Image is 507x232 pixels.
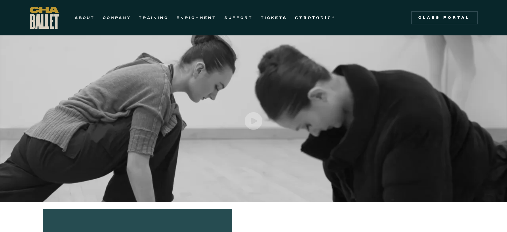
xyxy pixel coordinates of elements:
a: TICKETS [261,14,287,22]
a: ABOUT [75,14,95,22]
a: SUPPORT [224,14,253,22]
a: Class Portal [411,11,478,24]
div: Class Portal [415,15,474,20]
a: ENRICHMENT [176,14,216,22]
sup: ® [332,15,336,18]
a: COMPANY [103,14,131,22]
a: GYROTONIC® [295,14,336,22]
a: TRAINING [139,14,168,22]
a: home [30,7,59,29]
strong: GYROTONIC [295,15,332,20]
